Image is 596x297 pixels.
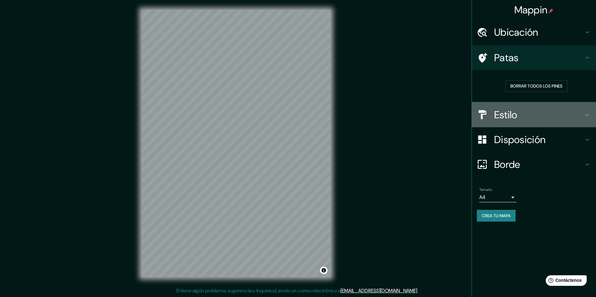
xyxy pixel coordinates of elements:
font: . [418,287,419,294]
div: Estilo [472,102,596,127]
font: . [419,287,420,294]
div: Ubicación [472,20,596,45]
div: Disposición [472,127,596,152]
div: Borde [472,152,596,177]
button: Activar o desactivar atribución [320,267,327,274]
font: Mappin [514,3,548,16]
button: Borrar todos los pines [505,80,567,92]
font: Borrar todos los pines [510,83,562,89]
div: A4 [479,192,517,202]
font: Estilo [494,108,517,121]
a: [EMAIL_ADDRESS][DOMAIN_NAME] [341,287,417,294]
font: Si tiene algún problema, sugerencia o inquietud, envíe un correo electrónico a [176,287,341,294]
font: Crea tu mapa [482,213,511,218]
img: pin-icon.png [549,8,553,13]
font: A4 [479,194,485,200]
canvas: Mapa [142,10,331,277]
div: Patas [472,45,596,70]
font: Borde [494,158,520,171]
font: . [417,287,418,294]
button: Crea tu mapa [477,210,516,222]
iframe: Lanzador de widgets de ayuda [541,273,589,290]
font: Tamaño [479,187,492,192]
font: Disposición [494,133,545,146]
font: Patas [494,51,519,64]
font: Ubicación [494,26,538,39]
